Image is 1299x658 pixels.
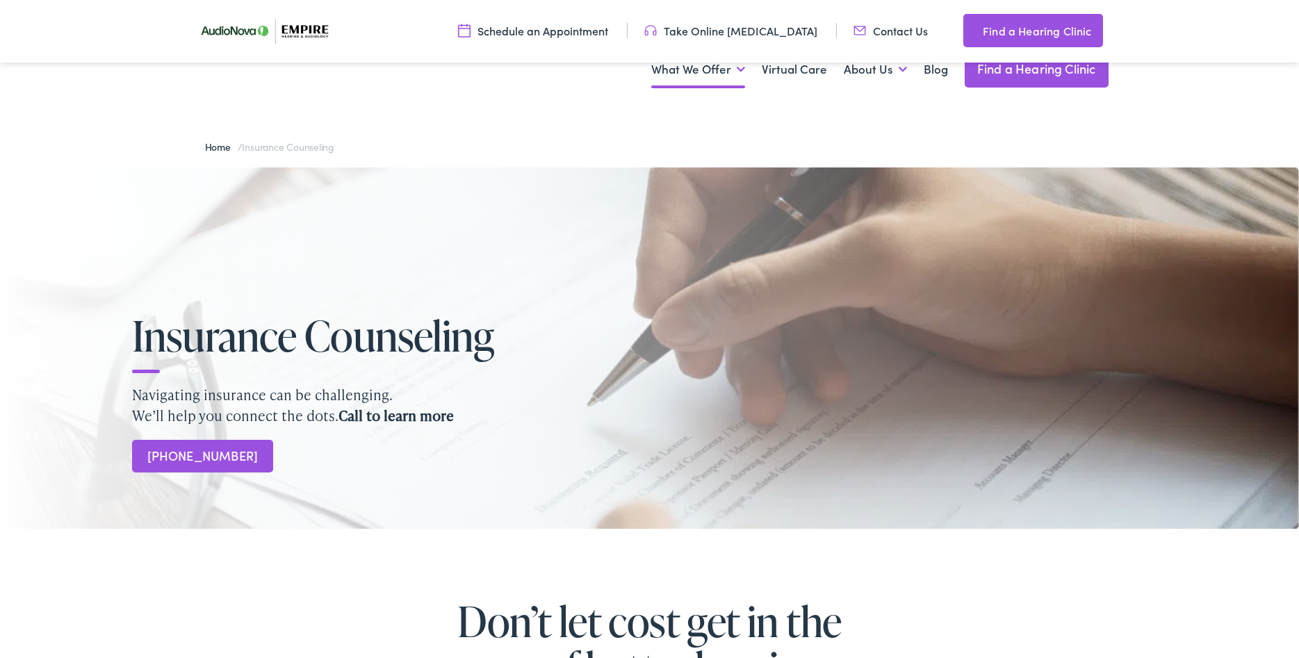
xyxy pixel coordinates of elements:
a: What We Offer [651,44,745,95]
a: Schedule an Appointment [458,23,608,38]
a: Contact Us [853,23,928,38]
strong: Call to learn more [338,406,454,425]
a: Find a Hearing Clinic [963,14,1102,47]
span: Insurance Counseling [242,140,334,154]
h1: Insurance Counseling [132,313,521,359]
img: utility icon [458,23,471,38]
a: Take Online [MEDICAL_DATA] [644,23,817,38]
a: About Us [844,44,907,95]
p: Navigating insurance can be challenging. We’ll help you connect the dots. [132,384,1167,426]
a: Home [205,140,238,154]
span: / [205,140,335,154]
img: utility icon [853,23,866,38]
a: Virtual Care [762,44,827,95]
a: Blog [924,44,948,95]
a: Find a Hearing Clinic [965,50,1109,88]
img: utility icon [644,23,657,38]
img: utility icon [963,22,976,39]
a: [PHONE_NUMBER] [132,440,273,472]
